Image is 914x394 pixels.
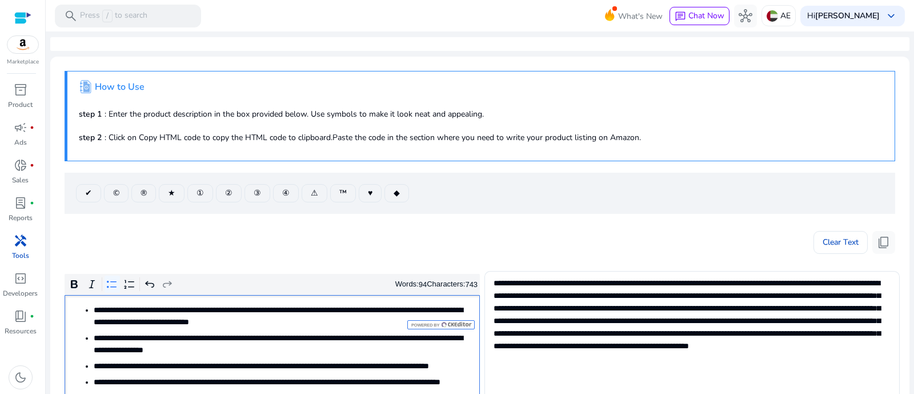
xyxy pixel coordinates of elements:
[670,7,729,25] button: chatChat Now
[311,187,318,199] span: ⚠
[187,184,213,202] button: ①
[14,196,27,210] span: lab_profile
[3,288,38,299] p: Developers
[30,201,34,205] span: fiber_manual_record
[734,5,757,27] button: hub
[394,187,400,199] span: ◆
[14,137,27,148] p: Ads
[384,184,409,202] button: ◆
[813,231,868,254] button: Clear Text
[359,184,382,202] button: ♥
[104,184,129,202] button: ©
[159,184,185,202] button: ★
[131,184,156,202] button: ®
[273,184,299,202] button: ④
[823,231,859,254] span: Clear Text
[168,187,175,199] span: ★
[65,274,480,296] div: Editor toolbar
[79,108,883,120] p: : Enter the product description in the box provided below. Use symbols to make it look neat and a...
[9,213,33,223] p: Reports
[675,11,686,22] span: chat
[884,9,898,23] span: keyboard_arrow_down
[30,314,34,319] span: fiber_manual_record
[80,10,147,22] p: Press to search
[14,158,27,172] span: donut_small
[7,58,39,66] p: Marketplace
[12,175,29,185] p: Sales
[395,277,478,292] div: Words: Characters:
[14,309,27,323] span: book_4
[85,187,92,199] span: ✔
[877,236,891,249] span: content_copy
[14,121,27,134] span: campaign
[79,109,102,120] b: step 1
[5,326,37,336] p: Resources
[330,184,356,202] button: ™
[225,187,232,199] span: ②
[618,6,663,26] span: What's New
[64,9,78,23] span: search
[8,100,33,110] p: Product
[102,10,113,22] span: /
[197,187,204,199] span: ①
[113,187,119,199] span: ©
[282,187,290,199] span: ④
[410,323,439,328] span: Powered by
[688,10,724,21] span: Chat Now
[872,231,895,254] button: content_copy
[368,187,372,199] span: ♥
[339,187,347,199] span: ™
[7,36,38,53] img: amazon.svg
[244,184,270,202] button: ③
[30,125,34,130] span: fiber_manual_record
[141,187,147,199] span: ®
[76,184,101,202] button: ✔
[780,6,791,26] p: AE
[12,250,29,261] p: Tools
[419,280,427,289] label: 94
[30,163,34,168] span: fiber_manual_record
[465,280,478,289] label: 743
[739,9,752,23] span: hub
[302,184,327,202] button: ⚠
[14,272,27,285] span: code_blocks
[14,234,27,248] span: handyman
[807,12,880,20] p: Hi
[14,83,27,97] span: inventory_2
[79,132,102,143] b: step 2
[815,10,880,21] b: [PERSON_NAME]
[254,187,261,199] span: ③
[767,10,778,22] img: ae.svg
[216,184,242,202] button: ②
[79,132,883,144] p: : Click on Copy HTML code to copy the HTML code to clipboard.Paste the code in the section where ...
[95,82,145,93] h4: How to Use
[14,371,27,384] span: dark_mode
